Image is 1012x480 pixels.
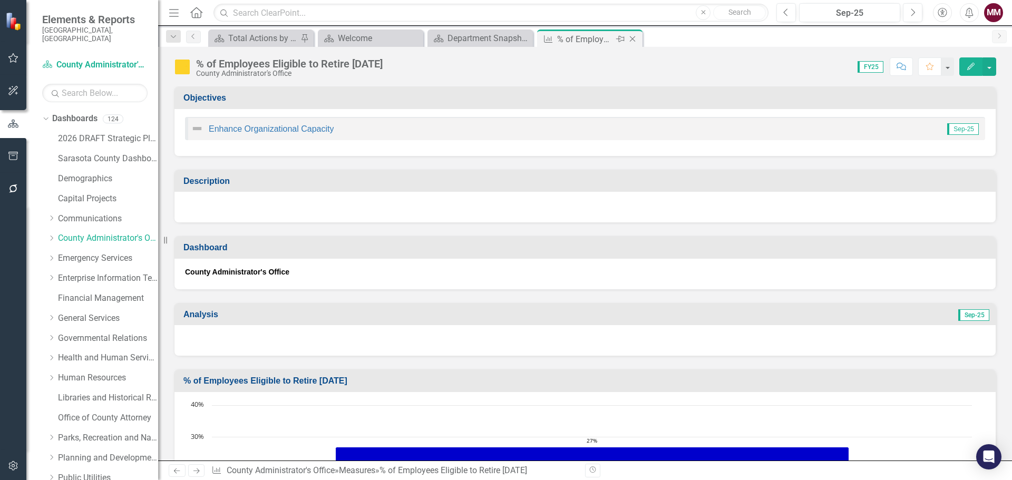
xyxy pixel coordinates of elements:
[209,124,334,133] a: Enhance Organizational Capacity
[58,392,158,404] a: Libraries and Historical Resources
[58,173,158,185] a: Demographics
[42,13,148,26] span: Elements & Reports
[984,3,1003,22] button: MM
[728,8,751,16] span: Search
[339,465,375,475] a: Measures
[183,93,990,103] h3: Objectives
[227,465,335,475] a: County Administrator's Office
[183,177,990,186] h3: Description
[58,312,158,325] a: General Services
[713,5,766,20] button: Search
[196,58,383,70] div: % of Employees Eligible to Retire [DATE]
[430,32,530,45] a: Department Snapshot
[58,432,158,444] a: Parks, Recreation and Natural Resources
[947,123,979,135] span: Sep-25
[58,292,158,305] a: Financial Management
[58,232,158,244] a: County Administrator's Office
[58,213,158,225] a: Communications
[320,32,421,45] a: Welcome
[185,268,289,276] strong: County Administrator's Office
[183,243,990,252] h3: Dashboard
[587,437,597,444] text: 27%
[58,193,158,205] a: Capital Projects
[191,122,203,135] img: Not Defined
[42,26,148,43] small: [GEOGRAPHIC_DATA], [GEOGRAPHIC_DATA]
[42,84,148,102] input: Search Below...
[191,432,204,441] text: 30%
[228,32,298,45] div: Total Actions by Type
[803,7,897,19] div: Sep-25
[58,332,158,345] a: Governmental Relations
[58,412,158,424] a: Office of County Attorney
[213,4,768,22] input: Search ClearPoint...
[557,33,614,46] div: % of Employees Eligible to Retire [DATE]
[58,153,158,165] a: Sarasota County Dashboard
[58,252,158,265] a: Emergency Services
[976,444,1001,469] div: Open Intercom Messenger
[191,399,204,409] text: 40%
[211,465,577,477] div: » »
[379,465,527,475] div: % of Employees Eligible to Retire [DATE]
[58,272,158,285] a: Enterprise Information Technology
[52,113,98,125] a: Dashboards
[103,114,123,123] div: 124
[42,59,148,71] a: County Administrator's Office
[58,372,158,384] a: Human Resources
[58,133,158,145] a: 2026 DRAFT Strategic Plan
[799,3,900,22] button: Sep-25
[174,58,191,75] img: Caution
[183,310,602,319] h3: Analysis
[183,376,990,386] h3: % of Employees Eligible to Retire [DATE]
[447,32,530,45] div: Department Snapshot
[58,352,158,364] a: Health and Human Services
[958,309,989,321] span: Sep-25
[58,452,158,464] a: Planning and Development Services
[5,12,24,31] img: ClearPoint Strategy
[211,32,298,45] a: Total Actions by Type
[338,32,421,45] div: Welcome
[196,70,383,77] div: County Administrator's Office
[858,61,883,73] span: FY25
